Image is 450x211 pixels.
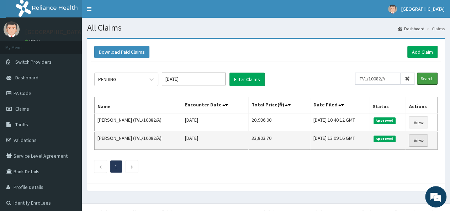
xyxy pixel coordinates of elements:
p: [GEOGRAPHIC_DATA] [25,29,84,35]
input: Search [417,73,438,85]
th: Encounter Date [182,97,248,114]
td: 20,996.00 [248,113,310,132]
th: Name [95,97,182,114]
th: Date Filed [310,97,370,114]
td: [DATE] 13:09:16 GMT [310,132,370,150]
img: User Image [4,21,20,37]
td: [DATE] 10:40:12 GMT [310,113,370,132]
a: Dashboard [398,26,424,32]
span: [GEOGRAPHIC_DATA] [401,6,445,12]
a: Page 1 is your current page [115,163,117,170]
input: Search by HMO ID [355,73,401,85]
div: PENDING [98,76,116,83]
a: View [409,116,428,128]
li: Claims [425,26,445,32]
span: Tariffs [15,121,28,128]
th: Actions [406,97,438,114]
th: Status [370,97,406,114]
span: Switch Providers [15,59,52,65]
td: 33,803.70 [248,132,310,150]
span: Approved [374,136,396,142]
span: Dashboard [15,74,38,81]
a: Next page [130,163,133,170]
span: We're online! [41,61,98,133]
img: d_794563401_company_1708531726252_794563401 [13,36,29,53]
textarea: Type your message and hit 'Enter' [4,138,136,163]
a: Previous page [99,163,102,170]
div: Minimize live chat window [117,4,134,21]
a: View [409,134,428,147]
a: Add Claim [407,46,438,58]
img: User Image [388,5,397,14]
button: Download Paid Claims [94,46,149,58]
td: [DATE] [182,132,248,150]
button: Filter Claims [229,73,265,86]
span: Claims [15,106,29,112]
span: Approved [374,117,396,124]
h1: All Claims [87,23,445,32]
th: Total Price(₦) [248,97,310,114]
a: Online [25,39,42,44]
td: [PERSON_NAME] (TVL/10082/A) [95,113,182,132]
td: [DATE] [182,113,248,132]
input: Select Month and Year [162,73,226,85]
div: Chat with us now [37,40,120,49]
td: [PERSON_NAME] (TVL/10082/A) [95,132,182,150]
